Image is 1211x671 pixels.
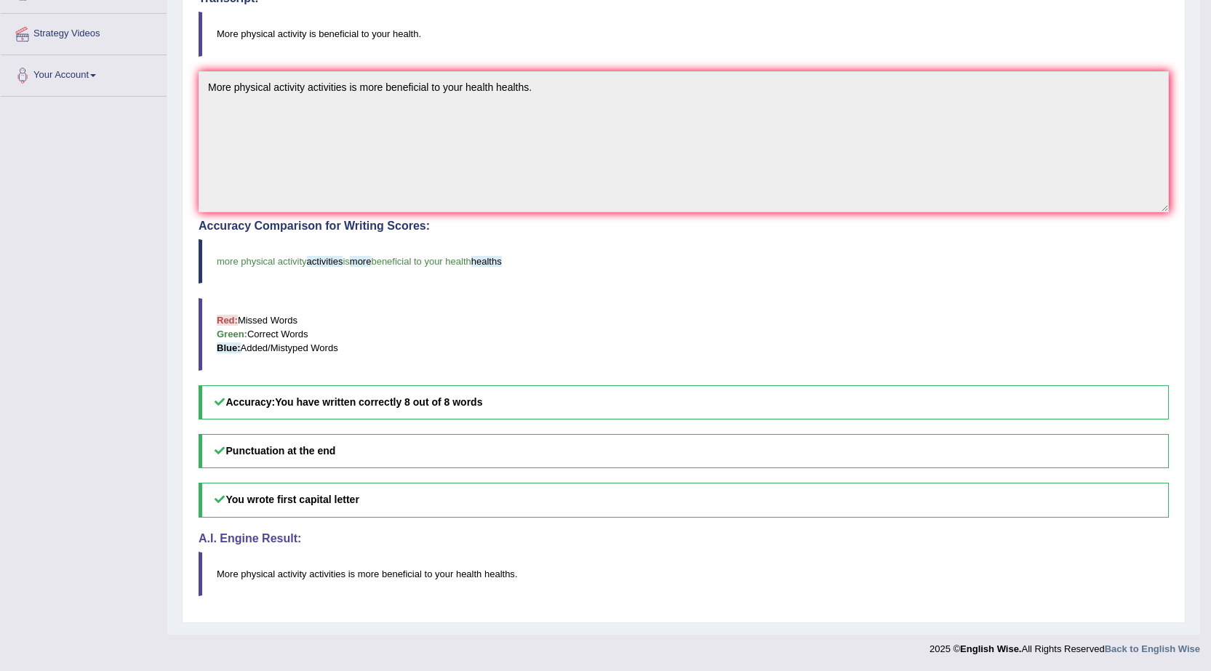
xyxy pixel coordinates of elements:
span: beneficial to your health [371,256,471,267]
span: activity [278,568,307,579]
strong: English Wise. [960,643,1021,654]
span: healths [484,568,515,579]
span: your [435,568,453,579]
b: Blue: [217,342,241,353]
span: more [358,568,380,579]
h4: A.I. Engine Result: [199,532,1169,545]
span: More [217,568,239,579]
span: health [456,568,481,579]
h4: Accuracy Comparison for Writing Scores: [199,220,1169,233]
blockquote: . [199,552,1169,596]
a: Back to English Wise [1105,643,1200,654]
b: You have written correctly 8 out of 8 words [275,396,482,408]
div: 2025 © All Rights Reserved [930,635,1200,656]
span: is [348,568,355,579]
h5: You wrote first capital letter [199,483,1169,517]
span: is [343,256,349,267]
h5: Accuracy: [199,385,1169,419]
blockquote: Missed Words Correct Words Added/Mistyped Words [199,298,1169,370]
span: activities [309,568,345,579]
span: beneficial [382,568,422,579]
span: more [350,256,372,267]
h5: Punctuation at the end [199,434,1169,468]
b: Red: [217,315,238,326]
span: healths [471,256,502,267]
a: Strategy Videos [1,14,167,50]
span: physical [241,568,275,579]
span: to [425,568,433,579]
a: Your Account [1,55,167,92]
span: more physical activity [217,256,307,267]
span: activities [307,256,343,267]
blockquote: More physical activity is beneficial to your health. [199,12,1169,56]
b: Green: [217,329,247,339]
